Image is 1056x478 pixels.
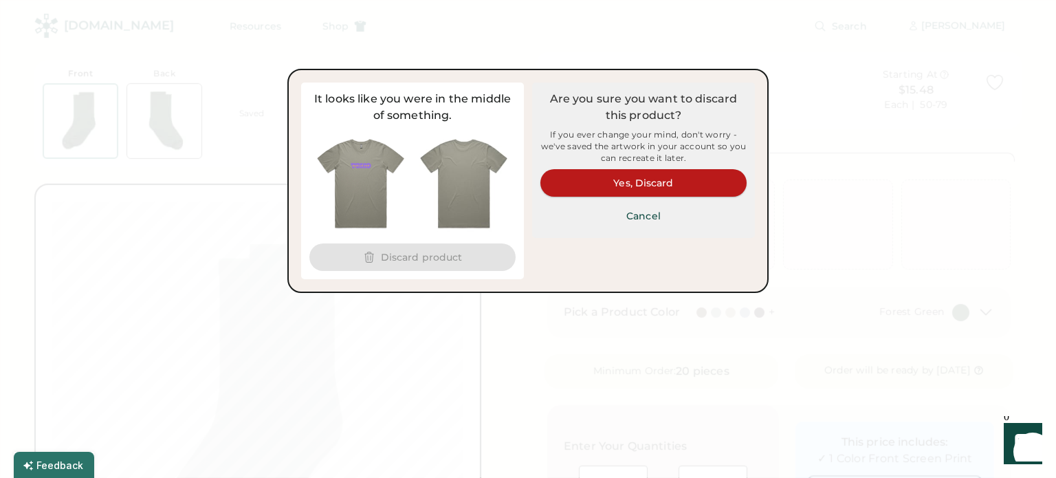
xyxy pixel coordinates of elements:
[540,169,747,197] button: Yes, Discard
[309,243,516,271] button: Discard product
[412,132,516,235] img: yH5BAEAAAAALAAAAAABAAEAAAIBRAA7
[309,91,516,124] div: It looks like you were in the middle of something.
[309,132,412,235] img: generate-image
[540,91,747,124] div: Are you sure you want to discard this product?
[991,416,1050,475] iframe: Front Chat
[540,202,747,230] button: Cancel
[540,129,747,164] div: If you ever change your mind, don't worry - we've saved the artwork in your account so you can re...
